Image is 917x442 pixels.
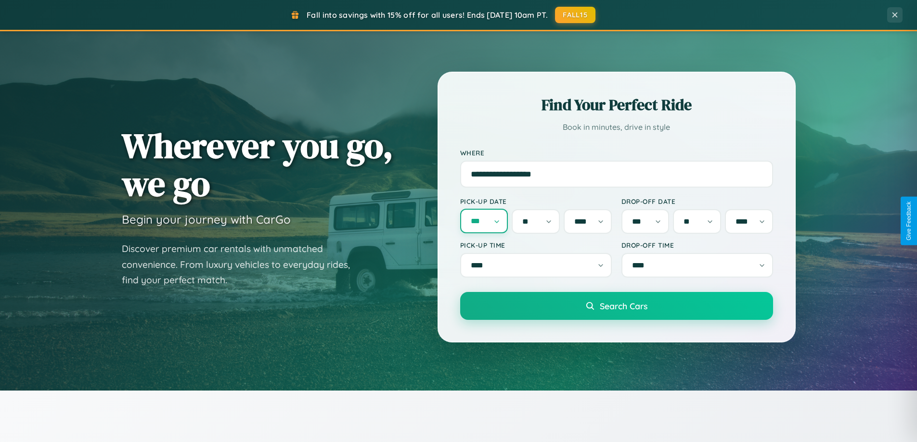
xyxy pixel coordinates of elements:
p: Discover premium car rentals with unmatched convenience. From luxury vehicles to everyday rides, ... [122,241,362,288]
label: Drop-off Time [621,241,773,249]
span: Search Cars [600,301,647,311]
label: Pick-up Time [460,241,612,249]
button: Search Cars [460,292,773,320]
label: Drop-off Date [621,197,773,205]
h3: Begin your journey with CarGo [122,212,291,227]
div: Give Feedback [905,202,912,240]
h2: Find Your Perfect Ride [460,94,773,115]
label: Where [460,149,773,157]
p: Book in minutes, drive in style [460,120,773,134]
button: FALL15 [555,7,595,23]
label: Pick-up Date [460,197,612,205]
span: Fall into savings with 15% off for all users! Ends [DATE] 10am PT. [307,10,548,20]
h1: Wherever you go, we go [122,126,393,202]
